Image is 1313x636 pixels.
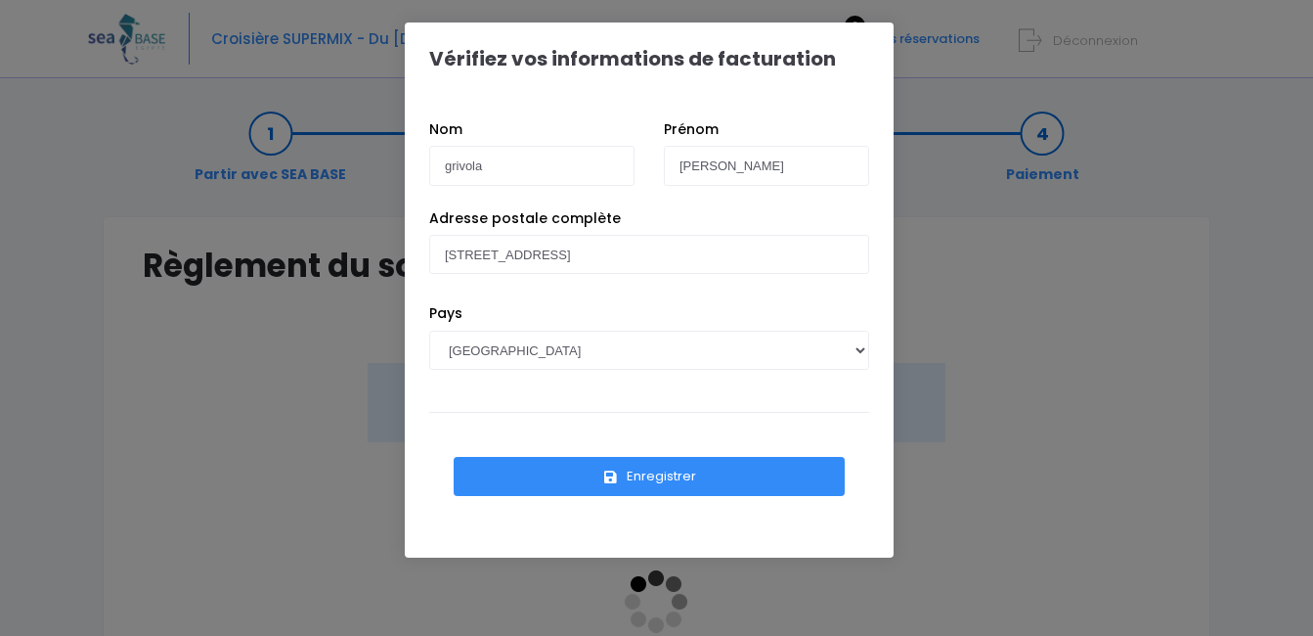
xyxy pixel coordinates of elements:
[454,457,845,496] button: Enregistrer
[429,208,621,229] label: Adresse postale complète
[429,119,462,140] label: Nom
[664,119,719,140] label: Prénom
[429,303,462,324] label: Pays
[429,47,836,70] h1: Vérifiez vos informations de facturation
